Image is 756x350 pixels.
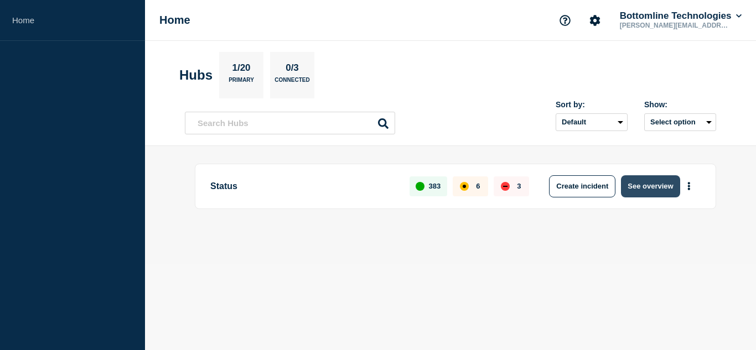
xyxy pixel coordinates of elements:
[460,182,469,191] div: affected
[229,77,254,88] p: Primary
[549,175,615,197] button: Create incident
[185,112,395,134] input: Search Hubs
[275,77,309,88] p: Connected
[556,113,628,131] select: Sort by
[429,182,441,190] p: 383
[621,175,680,197] button: See overview
[282,62,303,77] p: 0/3
[644,100,716,109] div: Show:
[210,175,397,197] p: Status
[682,176,696,196] button: More actions
[517,182,521,190] p: 3
[159,14,190,27] h1: Home
[644,113,716,131] button: Select option
[583,9,607,32] button: Account settings
[618,22,733,29] p: [PERSON_NAME][EMAIL_ADDRESS][PERSON_NAME][DOMAIN_NAME]
[618,11,744,22] button: Bottomline Technologies
[501,182,510,191] div: down
[179,67,213,83] h2: Hubs
[228,62,255,77] p: 1/20
[476,182,480,190] p: 6
[553,9,577,32] button: Support
[416,182,424,191] div: up
[556,100,628,109] div: Sort by:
